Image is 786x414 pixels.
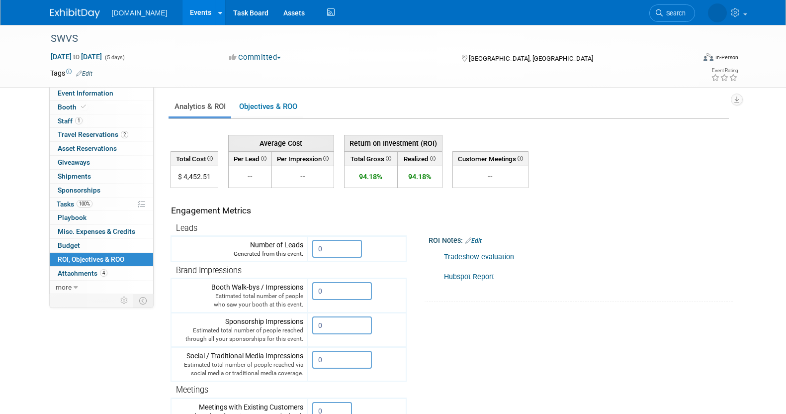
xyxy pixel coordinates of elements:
[300,173,305,181] span: --
[169,97,231,116] a: Analytics & ROI
[56,283,72,291] span: more
[50,114,153,128] a: Staff1
[58,186,100,194] span: Sponsorships
[175,361,303,378] div: Estimated total number of people reached via social media or traditional media coverage.
[457,172,524,182] div: --
[116,294,133,307] td: Personalize Event Tab Strip
[444,273,494,281] a: Hubspot Report
[271,151,334,166] th: Per Impression
[344,135,442,151] th: Return on Investment (ROI)
[50,156,153,169] a: Giveaways
[58,158,90,166] span: Giveaways
[50,101,153,114] a: Booth
[429,233,733,246] div: ROI Notes:
[50,267,153,280] a: Attachments4
[175,292,303,309] div: Estimated total number of people who saw your booth at this event.
[649,4,695,22] a: Search
[58,103,88,111] span: Booth
[100,269,107,277] span: 4
[58,269,107,277] span: Attachments
[50,142,153,155] a: Asset Reservations
[233,97,303,116] a: Objectives & ROO
[228,151,271,166] th: Per Lead
[176,223,197,233] span: Leads
[58,117,83,125] span: Staff
[112,9,168,17] span: [DOMAIN_NAME]
[175,326,303,343] div: Estimated total number of people reached through all your sponsorships for this event.
[77,200,92,207] span: 100%
[465,237,482,244] a: Edit
[58,213,87,221] span: Playbook
[50,52,102,61] span: [DATE] [DATE]
[359,172,382,181] span: 94.18%
[175,351,303,378] div: Social / Traditional Media Impressions
[50,87,153,100] a: Event Information
[663,9,686,17] span: Search
[344,151,398,166] th: Total Gross
[175,250,303,258] div: Generated from this event.
[50,211,153,224] a: Playbook
[176,385,208,395] span: Meetings
[175,282,303,309] div: Booth Walk-bys / Impressions
[58,172,91,180] span: Shipments
[469,55,593,62] span: [GEOGRAPHIC_DATA], [GEOGRAPHIC_DATA]
[708,3,727,22] img: Iuliia Bulow
[50,253,153,266] a: ROI, Objectives & ROO
[58,89,113,97] span: Event Information
[104,54,125,61] span: (5 days)
[50,128,153,141] a: Travel Reservations2
[133,294,153,307] td: Toggle Event Tabs
[176,266,242,275] span: Brand Impressions
[50,198,153,211] a: Tasks100%
[58,144,117,152] span: Asset Reservations
[50,8,100,18] img: ExhibitDay
[58,241,80,249] span: Budget
[81,104,86,109] i: Booth reservation complete
[248,173,253,181] span: --
[636,52,739,67] div: Event Format
[121,131,128,138] span: 2
[58,255,124,263] span: ROI, Objectives & ROO
[408,172,432,181] span: 94.18%
[75,117,83,124] span: 1
[711,68,738,73] div: Event Rating
[47,30,680,48] div: SWVS
[171,166,218,188] td: $ 4,452.51
[76,70,92,77] a: Edit
[444,253,514,261] a: Tradeshow evaluation
[50,225,153,238] a: Misc. Expenses & Credits
[72,53,81,61] span: to
[50,68,92,78] td: Tags
[398,151,442,166] th: Realized
[171,205,402,217] div: Engagement Metrics
[175,240,303,258] div: Number of Leads
[58,130,128,138] span: Travel Reservations
[452,151,528,166] th: Customer Meetings
[50,184,153,197] a: Sponsorships
[50,281,153,294] a: more
[175,316,303,343] div: Sponsorship Impressions
[171,151,218,166] th: Total Cost
[50,170,153,183] a: Shipments
[226,52,285,63] button: Committed
[703,53,713,61] img: Format-Inperson.png
[58,227,135,235] span: Misc. Expenses & Credits
[228,135,334,151] th: Average Cost
[50,239,153,252] a: Budget
[57,200,92,208] span: Tasks
[715,54,738,61] div: In-Person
